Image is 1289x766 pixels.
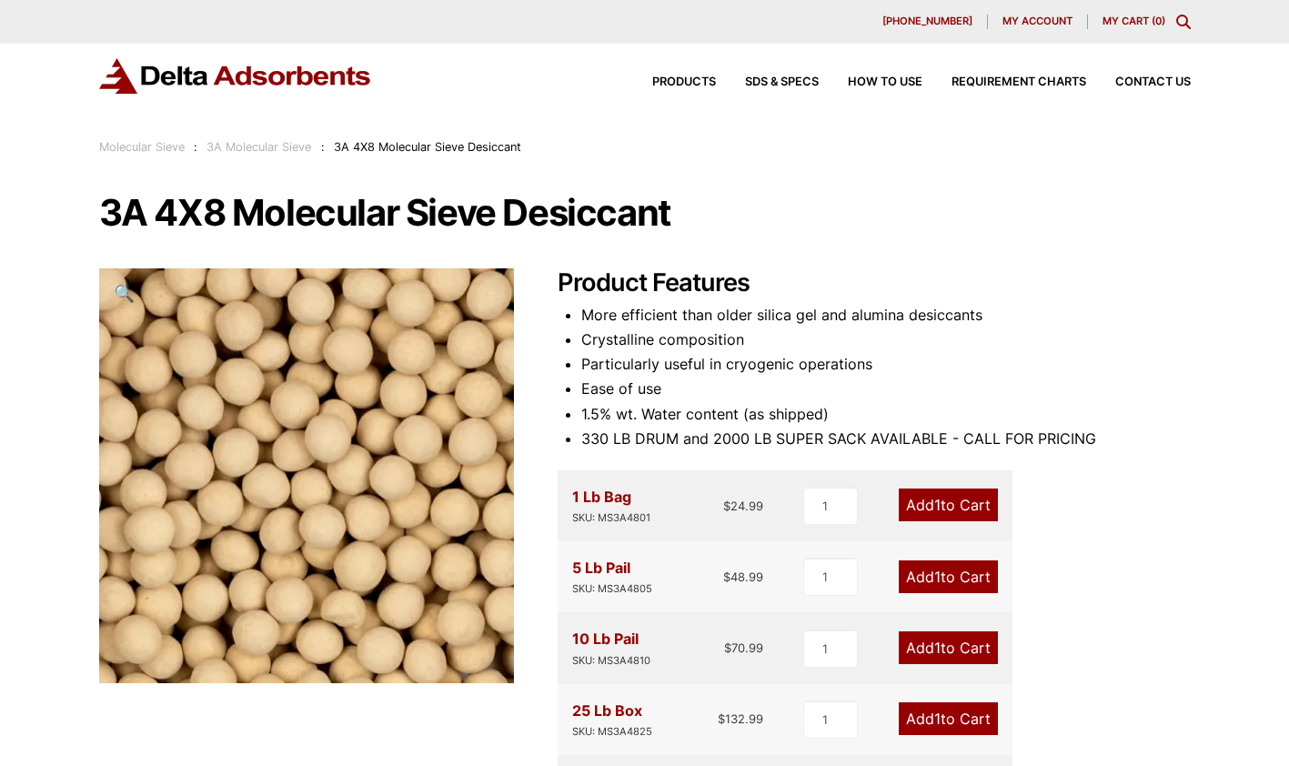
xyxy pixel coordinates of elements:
[716,76,819,88] a: SDS & SPECS
[899,702,998,735] a: Add1to Cart
[1086,76,1191,88] a: Contact Us
[572,627,650,669] div: 10 Lb Pail
[952,76,1086,88] span: Requirement Charts
[581,402,1191,427] li: 1.5% wt. Water content (as shipped)
[819,76,922,88] a: How to Use
[868,15,988,29] a: [PHONE_NUMBER]
[1115,76,1191,88] span: Contact Us
[334,140,521,154] span: 3A 4X8 Molecular Sieve Desiccant
[572,485,650,527] div: 1 Lb Bag
[99,140,185,154] a: Molecular Sieve
[114,283,135,303] span: 🔍
[934,496,941,514] span: 1
[922,76,1086,88] a: Requirement Charts
[718,711,725,726] span: $
[745,76,819,88] span: SDS & SPECS
[581,352,1191,377] li: Particularly useful in cryogenic operations
[581,377,1191,401] li: Ease of use
[623,76,716,88] a: Products
[572,509,650,527] div: SKU: MS3A4801
[899,560,998,593] a: Add1to Cart
[572,699,652,741] div: 25 Lb Box
[321,140,325,154] span: :
[848,76,922,88] span: How to Use
[988,15,1088,29] a: My account
[1002,16,1072,26] span: My account
[1155,15,1162,27] span: 0
[1103,15,1165,27] a: My Cart (0)
[882,16,972,26] span: [PHONE_NUMBER]
[99,268,149,318] a: View full-screen image gallery
[723,499,730,513] span: $
[572,580,652,598] div: SKU: MS3A4805
[206,140,311,154] a: 3A Molecular Sieve
[581,427,1191,451] li: 330 LB DRUM and 2000 LB SUPER SACK AVAILABLE - CALL FOR PRICING
[572,556,652,598] div: 5 Lb Pail
[572,652,650,670] div: SKU: MS3A4810
[558,268,1191,298] h2: Product Features
[581,303,1191,328] li: More efficient than older silica gel and alumina desiccants
[99,58,372,94] img: Delta Adsorbents
[934,710,941,728] span: 1
[724,640,763,655] bdi: 70.99
[652,76,716,88] span: Products
[723,499,763,513] bdi: 24.99
[99,194,1191,232] h1: 3A 4X8 Molecular Sieve Desiccant
[899,631,998,664] a: Add1to Cart
[724,640,731,655] span: $
[723,569,763,584] bdi: 48.99
[581,328,1191,352] li: Crystalline composition
[718,711,763,726] bdi: 132.99
[934,639,941,657] span: 1
[934,568,941,586] span: 1
[194,140,197,154] span: :
[1176,15,1191,29] div: Toggle Modal Content
[572,723,652,741] div: SKU: MS3A4825
[723,569,730,584] span: $
[899,489,998,521] a: Add1to Cart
